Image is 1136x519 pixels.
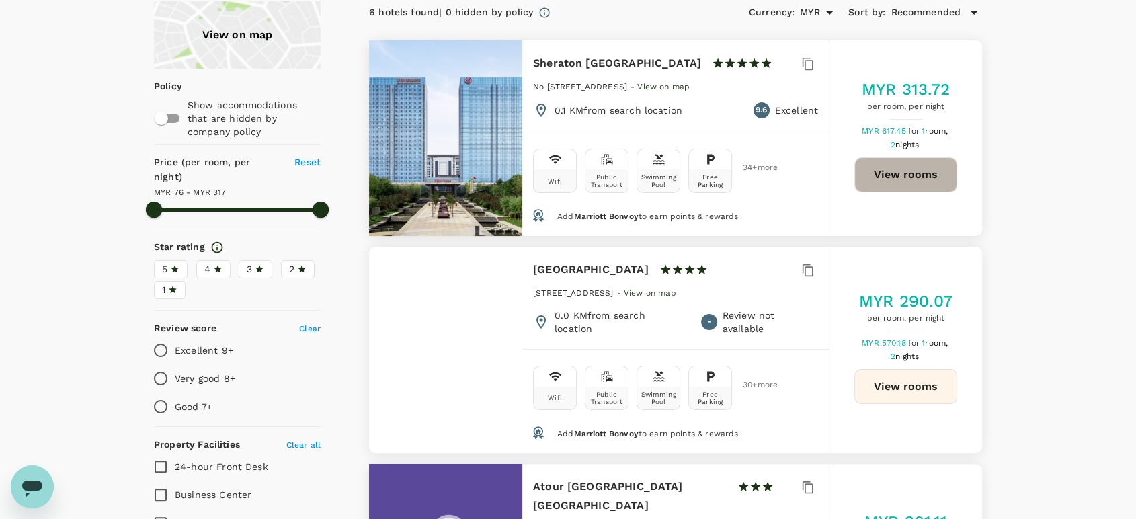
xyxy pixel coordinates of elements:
span: 1 [922,126,950,136]
span: room, [925,126,948,136]
span: Marriott Bonvoy [573,212,638,221]
button: View rooms [854,157,957,192]
button: View rooms [854,369,957,404]
div: Swimming Pool [640,173,677,188]
span: Recommended [891,5,961,20]
span: 1 [922,338,950,348]
span: 24-hour Front Desk [175,461,268,472]
h6: Star rating [154,240,205,255]
span: per room, per night [862,100,950,114]
span: Add to earn points & rewards [557,429,738,438]
div: Public Transport [588,391,625,405]
span: 2 [891,352,921,361]
button: Open [820,3,839,22]
h6: Sort by : [848,5,885,20]
p: 0.0 KM from search location [555,309,685,335]
a: View on map [154,1,321,69]
span: 1 [162,283,165,297]
h6: Currency : [749,5,795,20]
span: Clear all [286,440,321,450]
span: View on map [637,82,690,91]
p: Review not available [723,309,818,335]
span: Clear [299,324,321,333]
h6: Sheraton [GEOGRAPHIC_DATA] [533,54,701,73]
span: Business Center [175,489,251,500]
h6: Review score [154,321,216,336]
h6: Atour [GEOGRAPHIC_DATA] [GEOGRAPHIC_DATA] [533,477,727,515]
a: View on map [637,81,690,91]
span: nights [895,352,919,361]
h5: MYR 313.72 [862,79,950,100]
span: 30 + more [743,381,763,389]
span: 5 [162,262,167,276]
span: - [707,315,711,329]
div: Swimming Pool [640,391,677,405]
svg: Star ratings are awarded to properties to represent the quality of services, facilities, and amen... [210,241,224,254]
span: for [908,126,922,136]
p: Very good 8+ [175,372,235,385]
span: 3 [247,262,252,276]
span: for [908,338,922,348]
span: - [617,288,624,298]
span: per room, per night [859,312,953,325]
div: 6 hotels found | 0 hidden by policy [369,5,533,20]
p: Excellent [775,104,818,117]
span: 34 + more [743,163,763,172]
span: 2 [891,140,921,149]
span: Marriott Bonvoy [573,429,638,438]
span: room, [925,338,948,348]
span: 2 [289,262,294,276]
h6: Property Facilities [154,438,240,452]
span: - [631,82,637,91]
span: MYR 570.18 [862,338,908,348]
div: Wifi [548,177,562,185]
span: 4 [204,262,210,276]
p: Good 7+ [175,400,212,413]
span: MYR 617.45 [862,126,908,136]
span: [STREET_ADDRESS] [533,288,613,298]
span: MYR 76 - MYR 317 [154,188,226,197]
span: View on map [624,288,676,298]
h5: MYR 290.07 [859,290,953,312]
p: Excellent 9+ [175,344,233,357]
div: Free Parking [692,391,729,405]
a: View on map [624,287,676,298]
p: Policy [154,79,163,93]
p: 0.1 KM from search location [555,104,682,117]
span: 9.6 [756,104,767,117]
div: Free Parking [692,173,729,188]
span: No [STREET_ADDRESS] [533,82,627,91]
span: nights [895,140,919,149]
h6: [GEOGRAPHIC_DATA] [533,260,649,279]
div: Public Transport [588,173,625,188]
span: Reset [294,157,321,167]
span: Add to earn points & rewards [557,212,738,221]
p: Show accommodations that are hidden by company policy [188,98,319,138]
h6: Price (per room, per night) [154,155,279,185]
div: Wifi [548,394,562,401]
iframe: Button to launch messaging window [11,465,54,508]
